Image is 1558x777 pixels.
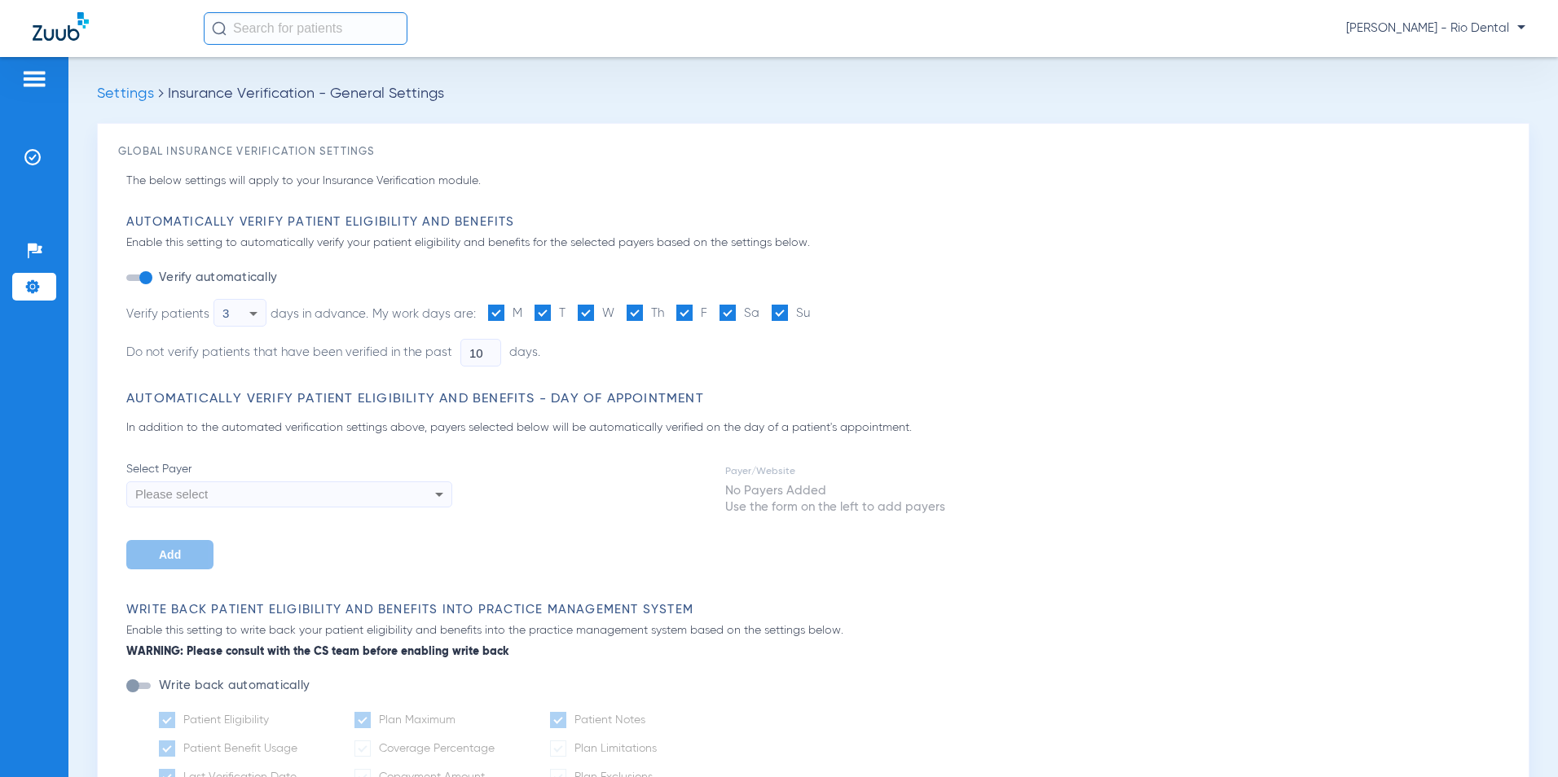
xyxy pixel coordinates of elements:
label: Sa [720,305,759,323]
label: F [676,305,707,323]
td: No Payers Added Use the form on the left to add payers [724,482,946,516]
span: Please select [135,487,208,501]
span: Select Payer [126,461,452,477]
span: Add [159,548,181,561]
b: WARNING: Please consult with the CS team before enabling write back [126,643,1508,661]
img: Zuub Logo [33,12,89,41]
span: 3 [222,306,229,320]
button: Add [126,540,213,569]
label: Th [627,305,664,323]
label: Su [772,305,810,323]
img: Search Icon [212,21,227,36]
span: Settings [97,86,154,101]
span: My work days are: [372,308,476,320]
h3: Global Insurance Verification Settings [118,144,1508,160]
h3: Automatically Verify Patient Eligibility and Benefits - Day of Appointment [126,391,1508,407]
span: Coverage Percentage [379,743,495,754]
p: In addition to the automated verification settings above, payers selected below will be automatic... [126,419,1508,437]
label: W [578,305,614,323]
input: Search for patients [204,12,407,45]
li: Do not verify patients that have been verified in the past days. [126,339,806,367]
h3: Automatically Verify Patient Eligibility and Benefits [126,214,1508,230]
h3: Write Back Patient Eligibility and Benefits Into Practice Management System [126,602,1508,618]
label: Write back automatically [156,678,310,694]
p: Enable this setting to write back your patient eligibility and benefits into the practice managem... [126,622,1508,661]
span: Plan Maximum [379,714,456,726]
p: Enable this setting to automatically verify your patient eligibility and benefits for the selecte... [126,235,1508,252]
span: Insurance Verification - General Settings [168,86,444,101]
div: Verify patients days in advance. [126,299,368,327]
span: Patient Eligibility [183,714,269,726]
img: hamburger-icon [21,69,47,89]
label: Verify automatically [156,270,277,286]
span: Patient Benefit Usage [183,743,297,754]
label: T [535,305,566,323]
p: The below settings will apply to your Insurance Verification module. [126,173,1508,190]
span: [PERSON_NAME] - Rio Dental [1346,20,1525,37]
span: Plan Limitations [574,743,657,754]
span: Patient Notes [574,714,645,726]
iframe: Chat Widget [1477,699,1558,777]
td: Payer/Website [724,463,946,481]
label: M [488,305,522,323]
